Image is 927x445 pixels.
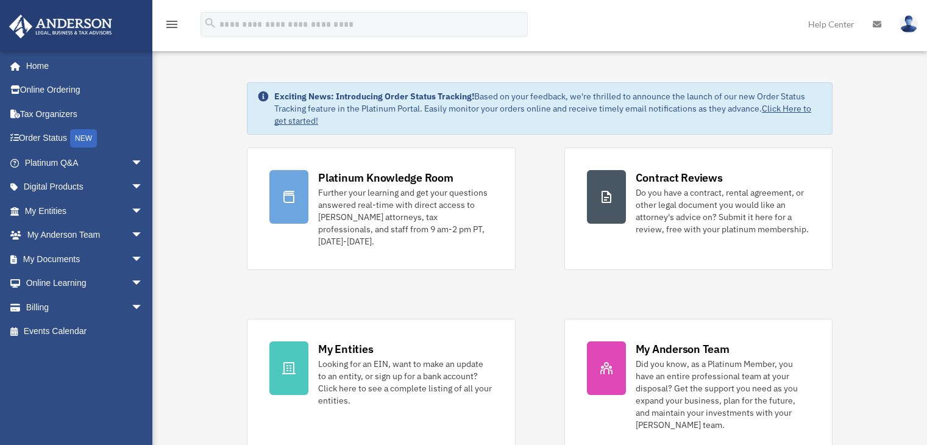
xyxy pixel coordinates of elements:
img: User Pic [900,15,918,33]
div: Contract Reviews [636,170,723,185]
div: NEW [70,129,97,148]
a: Billingarrow_drop_down [9,295,162,319]
div: Further your learning and get your questions answered real-time with direct access to [PERSON_NAM... [318,187,492,247]
a: Digital Productsarrow_drop_down [9,175,162,199]
span: arrow_drop_down [131,175,155,200]
div: Did you know, as a Platinum Member, you have an entire professional team at your disposal? Get th... [636,358,810,431]
span: arrow_drop_down [131,223,155,248]
i: search [204,16,217,30]
div: Platinum Knowledge Room [318,170,453,185]
span: arrow_drop_down [131,271,155,296]
div: Looking for an EIN, want to make an update to an entity, or sign up for a bank account? Click her... [318,358,492,407]
strong: Exciting News: Introducing Order Status Tracking! [274,91,474,102]
i: menu [165,17,179,32]
div: Based on your feedback, we're thrilled to announce the launch of our new Order Status Tracking fe... [274,90,822,127]
span: arrow_drop_down [131,247,155,272]
div: Do you have a contract, rental agreement, or other legal document you would like an attorney's ad... [636,187,810,235]
a: Order StatusNEW [9,126,162,151]
a: My Documentsarrow_drop_down [9,247,162,271]
a: My Entitiesarrow_drop_down [9,199,162,223]
a: Online Ordering [9,78,162,102]
a: menu [165,21,179,32]
a: Platinum Q&Aarrow_drop_down [9,151,162,175]
a: My Anderson Teamarrow_drop_down [9,223,162,247]
a: Tax Organizers [9,102,162,126]
span: arrow_drop_down [131,151,155,176]
a: Contract Reviews Do you have a contract, rental agreement, or other legal document you would like... [564,148,833,270]
span: arrow_drop_down [131,199,155,224]
div: My Anderson Team [636,341,730,357]
img: Anderson Advisors Platinum Portal [5,15,116,38]
a: Online Learningarrow_drop_down [9,271,162,296]
div: My Entities [318,341,373,357]
a: Platinum Knowledge Room Further your learning and get your questions answered real-time with dire... [247,148,515,270]
a: Click Here to get started! [274,103,811,126]
span: arrow_drop_down [131,295,155,320]
a: Events Calendar [9,319,162,344]
a: Home [9,54,155,78]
